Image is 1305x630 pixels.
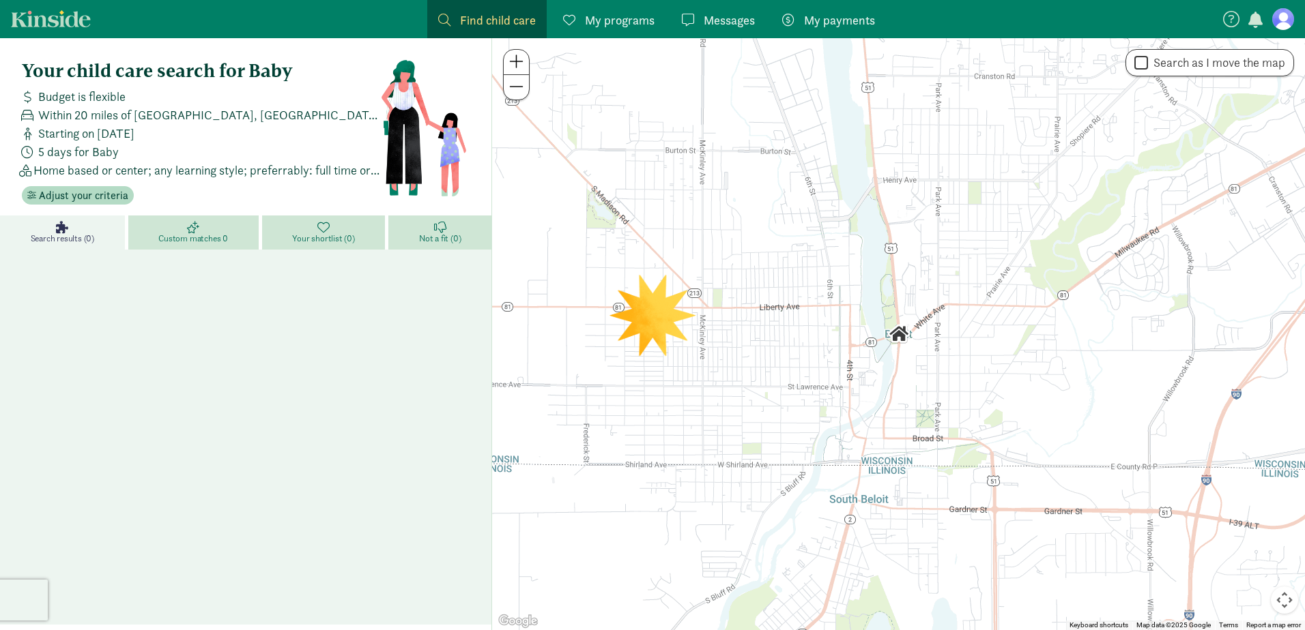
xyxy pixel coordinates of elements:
h4: Your child care search for Baby [22,60,380,82]
span: Within 20 miles of [GEOGRAPHIC_DATA], [GEOGRAPHIC_DATA] [38,106,380,124]
a: Your shortlist (0) [262,215,389,250]
span: 5 days for Baby [38,142,119,161]
span: Find child care [460,11,536,29]
span: Your shortlist (0) [292,233,354,244]
span: My programs [585,11,655,29]
a: Open this area in Google Maps (opens a new window) [496,612,541,630]
button: Adjust your criteria [22,186,134,205]
button: Map camera controls [1271,586,1298,614]
span: Map data ©2025 Google [1136,621,1211,629]
span: Starting on [DATE] [38,124,134,142]
span: My payments [804,11,875,29]
a: Not a fit (0) [388,215,491,250]
a: Kinside [11,10,91,27]
span: Custom matches 0 [158,233,228,244]
span: Search results (0) [31,233,94,244]
div: Click to see details [887,322,910,346]
span: Adjust your criteria [39,187,128,204]
span: Not a fit (0) [419,233,461,244]
a: Custom matches 0 [128,215,262,250]
button: Keyboard shortcuts [1070,620,1128,630]
a: Terms (opens in new tab) [1219,621,1238,629]
a: Report a map error [1246,621,1301,629]
img: Google [496,612,541,630]
span: Budget is flexible [38,87,126,106]
span: Home based or center; any learning style; preferrably: full time or 1st shift / day shift. [33,161,380,179]
label: Search as I move the map [1148,55,1285,71]
span: Messages [704,11,755,29]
